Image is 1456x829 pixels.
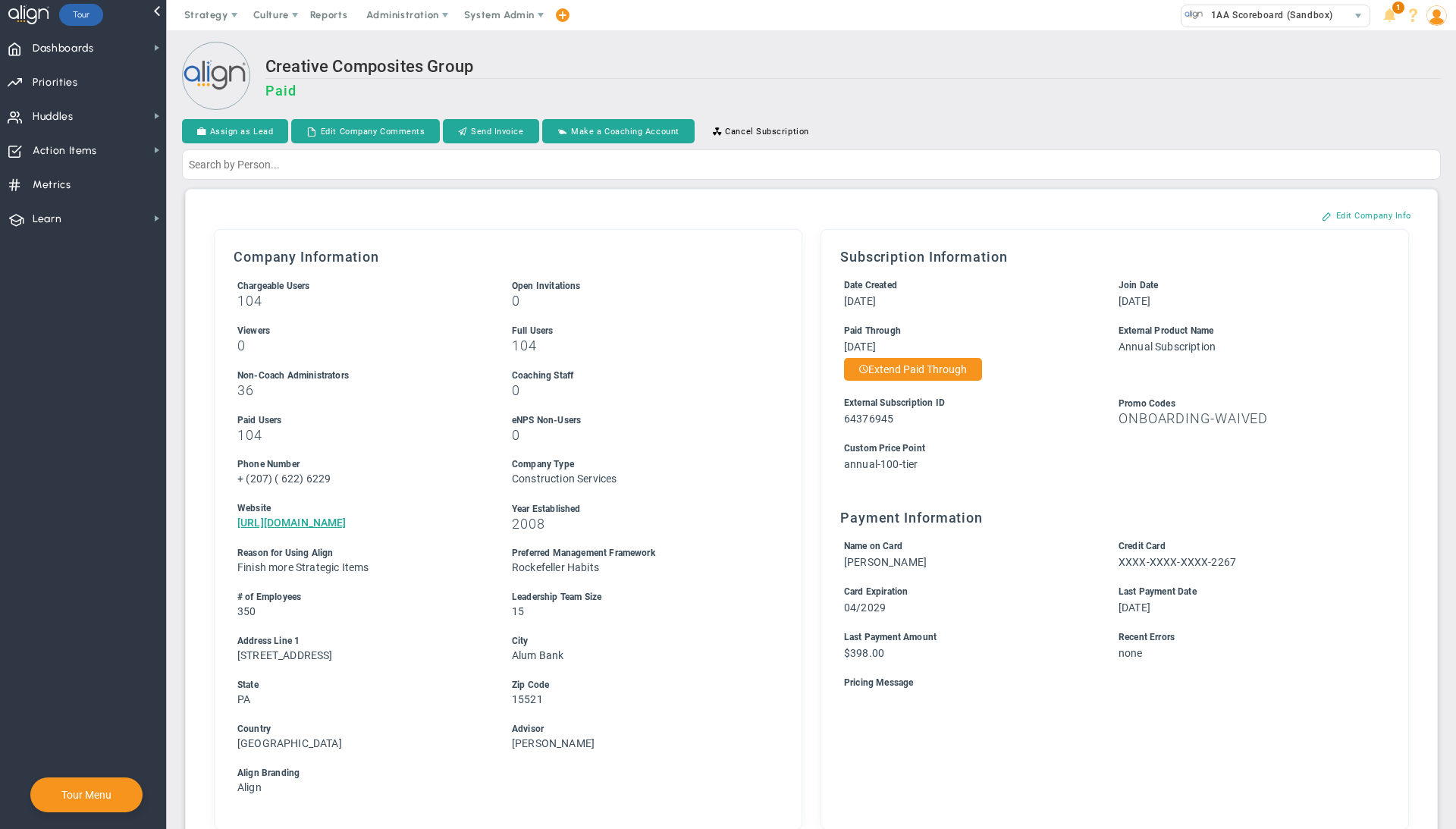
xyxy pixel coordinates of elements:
[291,119,440,143] button: Edit Company Comments
[237,338,484,353] h3: 0
[184,9,228,20] span: Strategy
[512,504,581,514] span: Year Established
[512,294,758,308] h3: 0
[443,119,538,143] button: Send Invoice
[512,693,543,705] span: 15521
[1307,203,1426,228] button: Edit Company Info
[265,83,1441,99] h3: Paid
[246,473,272,485] span: (207)
[237,649,333,661] span: [STREET_ADDRESS]
[844,630,1090,645] div: Last Payment Amount
[237,428,484,442] h3: 104
[1185,5,1203,24] img: 33626.Company.photo
[844,324,1090,338] div: Paid Through
[237,457,484,472] div: Phone Number
[182,149,1441,180] input: Search by Person...
[1119,410,1268,426] span: ONBOARDING-WAIVED
[698,119,824,143] button: Cancel Subscription
[512,415,581,425] span: eNPS Non-Users
[57,788,116,802] button: Tour Menu
[1392,2,1404,14] span: 1
[512,737,595,749] span: [PERSON_NAME]
[237,473,243,485] span: +
[1119,278,1365,293] div: Join Date
[234,249,783,265] h3: Company Information
[275,473,278,485] span: (
[512,428,758,442] h3: 0
[265,57,1441,79] h2: Creative Composites Group
[237,693,250,705] span: PA
[844,539,1090,554] div: Name on Card
[237,281,310,291] span: Chargeable Users
[512,281,581,291] span: Open Invitations
[237,590,484,604] div: # of Employees
[464,9,535,20] span: System Admin
[840,249,1389,265] h3: Subscription Information
[237,766,758,780] div: Align Branding
[1119,585,1365,599] div: Last Payment Date
[1119,601,1150,614] span: [DATE]
[1119,630,1365,645] div: Recent Errors
[844,295,876,307] span: [DATE]
[1119,295,1150,307] span: [DATE]
[844,358,982,381] button: Extend Paid Through
[1426,5,1447,26] img: 48978.Person.photo
[237,605,256,617] span: 350
[844,278,1090,293] div: Date Created
[1119,398,1175,409] span: Promo Codes
[237,546,484,561] div: Reason for Using Align
[300,473,303,485] span: )
[844,647,884,659] span: $398.00
[237,415,282,425] span: Paid Users
[1119,647,1143,659] span: none
[237,517,347,529] a: [URL][DOMAIN_NAME]
[512,722,758,736] div: Advisor
[512,370,573,381] span: Coaching Staff
[182,42,250,110] img: Loading...
[306,473,331,485] span: 6229
[512,634,758,648] div: City
[237,383,484,397] h3: 36
[33,135,97,167] span: Action Items
[512,338,758,353] h3: 104
[542,119,695,143] button: Make a Coaching Account
[512,457,758,472] div: Company Type
[237,678,484,692] div: State
[237,561,369,573] span: Finish more Strategic Items
[281,473,300,485] span: 622
[237,722,484,736] div: Country
[237,279,310,291] label: Includes Users + Open Invitations, excludes Coaching Staff
[253,9,289,20] span: Culture
[844,601,886,614] span: 04/2029
[237,634,484,648] div: Address Line 1
[512,649,563,661] span: Alum Bank
[844,585,1090,599] div: Card Expiration
[237,737,342,749] span: [GEOGRAPHIC_DATA]
[512,546,758,561] div: Preferred Management Framework
[512,473,617,485] span: Construction Services
[512,383,758,397] h3: 0
[33,101,74,133] span: Huddles
[366,9,438,20] span: Administration
[1119,556,1236,568] span: XXXX-XXXX-XXXX-2267
[1119,539,1365,554] div: Credit Card
[237,501,484,516] div: Website
[844,413,893,425] span: 64376945
[512,325,554,336] span: Full Users
[237,370,349,381] span: Non-Coach Administrators
[1119,341,1216,353] span: Annual Subscription
[844,458,918,470] span: annual-100-tier
[1203,5,1333,25] span: 1AA Scoreboard (Sandbox)
[844,341,876,353] span: [DATE]
[237,325,270,336] span: Viewers
[33,67,78,99] span: Priorities
[33,33,94,64] span: Dashboards
[512,590,758,604] div: Leadership Team Size
[182,119,288,143] button: Assign as Lead
[1348,5,1370,27] span: select
[512,678,758,692] div: Zip Code
[844,396,1090,410] div: External Subscription ID
[840,510,1389,526] h3: Payment Information
[237,294,484,308] h3: 104
[844,441,1365,456] div: Custom Price Point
